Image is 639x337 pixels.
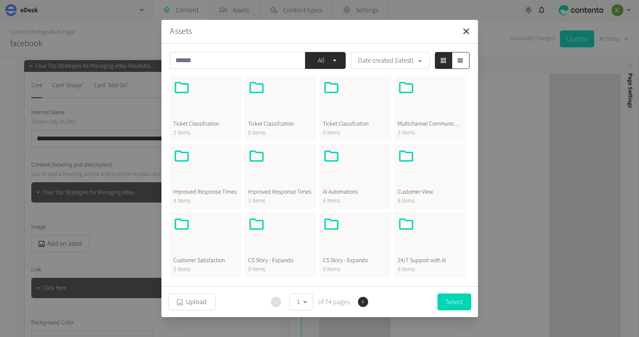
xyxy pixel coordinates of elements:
span: 6 items [323,197,388,205]
button: CS Story - Expando9 items [245,212,316,277]
button: 1 [289,293,313,310]
button: Customer View8 items [394,144,466,209]
span: Improved Response Times [248,188,313,197]
button: Improved Response Times3 items [245,144,316,209]
button: Ticket Classifcation2 items [170,76,241,141]
button: Ticket Classifcation0 items [319,76,391,141]
button: All [305,52,346,69]
span: Ticket Classifcation [323,120,388,129]
button: Multichannel Communication3 items [394,76,466,141]
span: 4 items [173,197,238,205]
button: Customer Satisfaction3 items [170,212,241,277]
span: Improved Response Times [173,188,238,197]
span: 3 items [173,265,238,274]
span: All [312,55,331,66]
span: 3 items [398,129,462,137]
button: Improved Response Times4 items [170,144,241,209]
button: AI Automations6 items [319,144,391,209]
span: 8 items [398,197,462,205]
span: 0 items [323,129,388,137]
span: of 74 pages [317,297,350,307]
span: Multichannel Communication [398,120,462,129]
span: Customer View [398,188,462,197]
button: Date created (latest) [351,52,430,69]
span: Customer Satisfaction [173,256,238,265]
button: Upload [168,293,216,310]
span: 0 items [323,265,388,274]
span: Ticket Classifcation [173,120,238,129]
span: 0 items [248,129,313,137]
span: 3 items [248,197,313,205]
button: Assets [170,25,192,38]
span: 9 items [248,265,313,274]
button: Ticket Classifcation0 items [245,76,316,141]
span: CS Story - Expando [323,256,388,265]
span: CS Story - Expando [248,256,313,265]
button: Select [437,293,471,310]
span: 2 items [173,129,238,137]
button: CS Story - Expando0 items [319,212,391,277]
span: Ticket Classifcation [248,120,313,129]
button: 24/7 Support with AI9 items [394,212,466,277]
span: AI Automations [323,188,388,197]
span: 24/7 Support with AI [398,256,462,265]
span: 9 items [398,265,462,274]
